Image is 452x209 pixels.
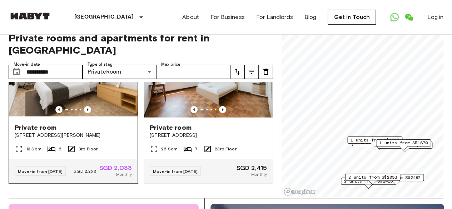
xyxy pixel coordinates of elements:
[256,13,293,21] a: For Landlords
[74,13,134,21] p: [GEOGRAPHIC_DATA]
[215,146,237,152] span: 23rd Floor
[55,106,63,113] button: Previous image
[237,165,267,171] span: SGD 2,415
[84,106,91,113] button: Previous image
[195,146,198,152] span: 7
[348,174,397,180] span: 2 units from S$2033
[88,61,113,68] label: Type of stay
[182,13,199,21] a: About
[369,174,424,185] div: Map marker
[284,188,315,196] a: Mapbox logo
[153,169,198,174] span: Move-in from [DATE]
[372,174,421,181] span: 2 units from S$2482
[9,65,24,79] button: Choose date, selected date is 27 Oct 2025
[144,31,273,184] a: Marketing picture of unit SG-01-108-001-002Previous imagePrevious imagePrivate room[STREET_ADDRES...
[351,137,399,143] span: 1 units from S$1985
[161,146,178,152] span: 26 Sqm
[347,136,402,148] div: Map marker
[344,178,393,184] span: 2 units from S$2415
[99,165,132,171] span: SGD 2,033
[15,123,56,132] span: Private room
[9,13,51,20] img: Habyt
[190,106,198,113] button: Previous image
[427,13,443,21] a: Log in
[83,65,157,79] div: PrivateRoom
[376,139,431,150] div: Map marker
[9,31,138,184] a: Marketing picture of unit SG-01-079-001-05Previous imagePrevious imagePrivate room[STREET_ADDRESS...
[14,61,40,68] label: Move-in date
[210,13,245,21] a: For Business
[219,106,226,113] button: Previous image
[328,10,376,25] a: Get in Touch
[230,65,244,79] button: tune
[244,65,259,79] button: tune
[161,61,180,68] label: Max price
[387,10,402,24] a: Open WhatsApp
[150,132,267,139] span: [STREET_ADDRESS]
[59,146,61,152] span: 6
[18,169,63,174] span: Move-in from [DATE]
[282,23,443,198] canvas: Map
[26,146,41,152] span: 13 Sqm
[259,65,273,79] button: tune
[341,178,396,189] div: Map marker
[352,139,407,150] div: Map marker
[74,168,96,174] span: SGD 2,258
[116,171,132,178] span: Monthly
[15,132,132,139] span: [STREET_ADDRESS][PERSON_NAME]
[9,32,273,56] span: Private rooms and apartments for rent in [GEOGRAPHIC_DATA]
[79,146,98,152] span: 3rd Floor
[150,123,192,132] span: Private room
[304,13,317,21] a: Blog
[402,10,416,24] a: Open WeChat
[379,140,428,146] span: 1 units from S$1870
[251,171,267,178] span: Monthly
[345,174,400,185] div: Map marker
[377,141,432,153] div: Map marker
